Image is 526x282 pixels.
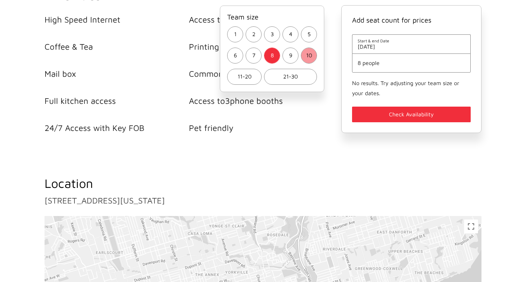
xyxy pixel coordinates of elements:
[189,42,333,51] li: Printing
[252,50,255,60] span: 7
[352,16,471,24] h4: Add seat count for prices
[271,50,274,60] span: 8
[238,72,252,82] span: 11-20
[282,26,298,42] button: 4
[271,29,274,39] span: 3
[306,50,312,60] span: 10
[282,48,298,64] button: 9
[301,26,317,42] button: 5
[464,219,478,233] button: Toggle fullscreen view
[289,50,292,60] span: 9
[352,80,459,96] small: No results. Try adjusting your team size or your dates.
[234,29,237,39] span: 1
[189,96,333,106] li: Access to 3 phone booths
[308,29,311,39] span: 5
[252,29,255,39] span: 2
[45,123,189,133] li: 24/7 Access with Key FOB
[45,196,165,205] a: [STREET_ADDRESS][US_STATE]
[358,43,465,50] span: [DATE]
[45,175,481,192] h2: Location
[227,13,317,21] h4: Team size
[358,38,465,43] span: Start & end Date
[264,26,280,42] button: 3
[45,69,189,78] li: Mail box
[289,29,292,39] span: 4
[264,69,317,85] button: 21-30
[189,123,333,133] li: Pet friendly
[227,26,243,42] button: 1
[283,72,298,82] span: 21-30
[227,48,243,64] button: 6
[45,15,189,24] li: High Speed Internet
[264,48,280,64] button: 8
[189,69,333,78] li: Common areas
[352,107,471,122] button: Check Availability
[358,60,465,66] button: 8 people
[189,15,333,24] li: Access to 18 meeting rooms
[45,96,189,106] li: Full kitchen access
[246,48,262,64] button: 7
[45,42,189,51] li: Coffee & Tea
[301,48,317,64] button: 10
[227,69,262,85] button: 11-20
[358,38,465,50] button: Start & end Date[DATE]
[246,26,262,42] button: 2
[234,50,237,60] span: 6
